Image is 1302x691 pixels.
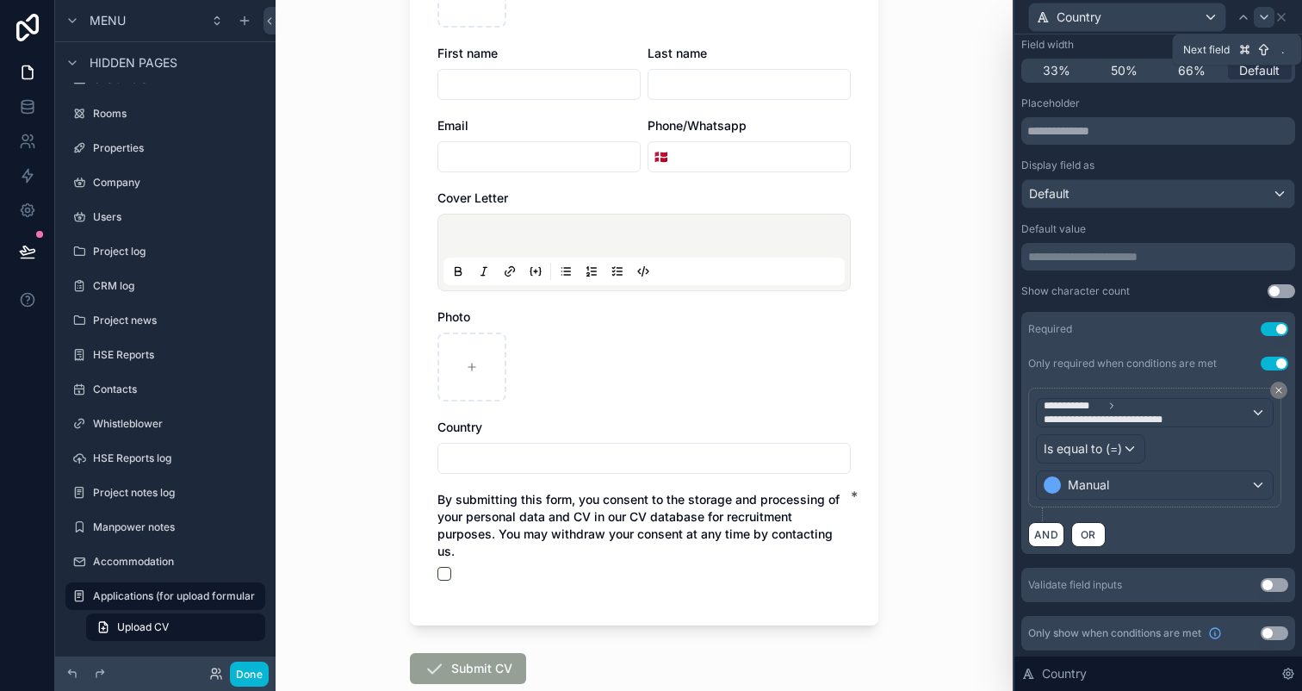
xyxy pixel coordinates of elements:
[1178,62,1206,79] span: 66%
[90,12,126,29] span: Menu
[93,348,262,362] label: HSE Reports
[1057,9,1101,26] span: Country
[93,383,262,396] label: Contacts
[65,238,265,265] a: Project log
[1028,357,1217,370] div: Only required when conditions are met
[437,190,508,205] span: Cover Letter
[93,486,262,500] label: Project notes log
[65,376,265,403] a: Contacts
[1239,62,1280,79] span: Default
[93,314,262,327] label: Project news
[1021,284,1130,298] div: Show character count
[437,46,498,60] span: First name
[65,582,265,610] a: Applications (for upload formular
[1029,185,1069,202] span: Default
[1021,96,1080,110] label: Placeholder
[437,118,468,133] span: Email
[65,479,265,507] a: Project notes log
[65,134,265,162] a: Properties
[648,118,747,133] span: Phone/Whatsapp
[93,589,255,603] label: Applications (for upload formular
[1111,62,1138,79] span: 50%
[93,210,262,224] label: Users
[1028,322,1072,336] div: Required
[90,54,177,72] span: Hidden pages
[437,420,482,434] span: Country
[1028,3,1226,32] button: Country
[65,272,265,300] a: CRM log
[1183,43,1230,57] span: Next field
[86,613,265,641] a: Upload CV
[1021,179,1295,209] button: Default
[648,141,673,172] button: Select Button
[654,148,668,165] span: 🇩🇰
[1028,626,1201,640] span: Only show when conditions are met
[1021,38,1074,52] label: Field width
[1044,440,1122,458] span: Is equal to (=)
[230,662,269,687] button: Done
[65,203,265,231] a: Users
[1077,528,1100,541] span: OR
[65,100,265,128] a: Rooms
[648,46,707,60] span: Last name
[65,307,265,334] a: Project news
[117,620,169,634] span: Upload CV
[93,141,262,155] label: Properties
[1021,159,1094,172] label: Display field as
[1071,522,1106,547] button: OR
[65,445,265,472] a: HSE Reports log
[1036,470,1274,500] button: Manual
[437,309,470,324] span: Photo
[437,492,840,558] span: By submitting this form, you consent to the storage and processing of your personal data and CV i...
[1028,522,1064,547] button: AND
[93,279,262,293] label: CRM log
[93,555,262,569] label: Accommodation
[65,341,265,369] a: HSE Reports
[65,169,265,196] a: Company
[93,245,262,258] label: Project log
[65,514,265,541] a: Manpower notes
[93,520,262,534] label: Manpower notes
[65,548,265,576] a: Accommodation
[93,176,262,190] label: Company
[1036,434,1145,464] button: Is equal to (=)
[1068,476,1109,494] span: Manual
[93,107,262,121] label: Rooms
[1021,222,1086,236] label: Default value
[93,417,262,431] label: Whistleblower
[1028,578,1122,592] div: Validate field inputs
[1043,62,1070,79] span: 33%
[1042,665,1087,682] span: Country
[1276,43,1290,57] span: .
[93,451,262,465] label: HSE Reports log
